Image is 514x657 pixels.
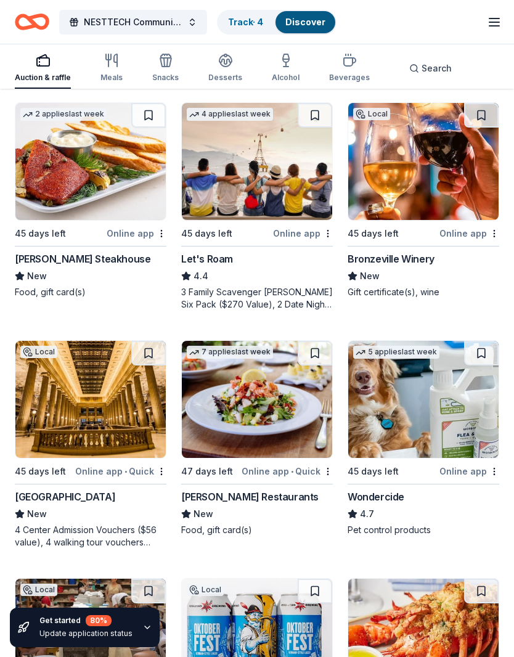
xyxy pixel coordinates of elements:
button: Auction & raffle [15,48,71,89]
span: 4.7 [360,507,374,521]
div: Pet control products [348,524,499,536]
span: • [291,467,293,476]
div: 80 % [86,615,112,626]
div: 4 applies last week [187,108,273,121]
span: New [360,269,380,284]
button: NESTTECH Community In-Kind Donation Drive 2025 [59,10,207,35]
div: Get started [39,615,133,626]
div: Let's Roam [181,251,233,266]
div: Alcohol [272,73,300,83]
div: Local [20,584,57,596]
div: 45 days left [15,226,66,241]
button: Snacks [152,48,179,89]
img: Image for Perry's Steakhouse [15,103,166,220]
div: 45 days left [181,226,232,241]
button: Desserts [208,48,242,89]
button: Track· 4Discover [217,10,337,35]
div: 2 applies last week [20,108,107,121]
div: Auction & raffle [15,73,71,83]
div: Online app [107,226,166,241]
div: Snacks [152,73,179,83]
span: • [124,467,127,476]
div: 45 days left [15,464,66,479]
div: Update application status [39,629,133,639]
div: Local [187,584,224,596]
div: 5 applies last week [353,346,439,359]
img: Image for Let's Roam [182,103,332,220]
span: New [194,507,213,521]
div: [PERSON_NAME] Restaurants [181,489,319,504]
a: Image for Chicago Architecture CenterLocal45 days leftOnline app•Quick[GEOGRAPHIC_DATA]New4 Cente... [15,340,166,549]
button: Alcohol [272,48,300,89]
div: Beverages [329,73,370,83]
span: New [27,269,47,284]
a: Track· 4 [228,17,263,27]
div: Gift certificate(s), wine [348,286,499,298]
span: Search [422,61,452,76]
div: Food, gift card(s) [15,286,166,298]
div: 45 days left [348,464,399,479]
img: Image for Bronzeville Winery [348,103,499,220]
div: 4 Center Admission Vouchers ($56 value), 4 walking tour vouchers ($120 value, includes Center Adm... [15,524,166,549]
a: Image for Let's Roam4 applieslast week45 days leftOnline appLet's Roam4.43 Family Scavenger [PERS... [181,102,333,311]
div: [GEOGRAPHIC_DATA] [15,489,115,504]
div: Online app [273,226,333,241]
a: Image for Perry's Steakhouse2 applieslast week45 days leftOnline app[PERSON_NAME] SteakhouseNewFo... [15,102,166,298]
div: Bronzeville Winery [348,251,434,266]
span: NESTTECH Community In-Kind Donation Drive 2025 [84,15,182,30]
button: Beverages [329,48,370,89]
span: New [27,507,47,521]
a: Image for Wondercide5 applieslast week45 days leftOnline appWondercide4.7Pet control products [348,340,499,536]
div: Desserts [208,73,242,83]
img: Image for Wondercide [348,341,499,458]
span: 4.4 [194,269,208,284]
div: Local [353,108,390,120]
a: Image for Cameron Mitchell Restaurants7 applieslast week47 days leftOnline app•Quick[PERSON_NAME]... [181,340,333,536]
a: Discover [285,17,325,27]
div: 45 days left [348,226,399,241]
a: Home [15,7,49,36]
img: Image for Cameron Mitchell Restaurants [182,341,332,458]
div: Online app [439,226,499,241]
img: Image for Chicago Architecture Center [15,341,166,458]
div: 7 applies last week [187,346,273,359]
div: Online app Quick [242,463,333,479]
div: 3 Family Scavenger [PERSON_NAME] Six Pack ($270 Value), 2 Date Night Scavenger [PERSON_NAME] Two ... [181,286,333,311]
a: Image for Bronzeville WineryLocal45 days leftOnline appBronzeville WineryNewGift certificate(s), ... [348,102,499,298]
div: Online app Quick [75,463,166,479]
div: [PERSON_NAME] Steakhouse [15,251,150,266]
div: 47 days left [181,464,233,479]
div: Meals [100,73,123,83]
div: Local [20,346,57,358]
button: Meals [100,48,123,89]
div: Food, gift card(s) [181,524,333,536]
div: Wondercide [348,489,404,504]
button: Search [399,56,462,81]
div: Online app [439,463,499,479]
